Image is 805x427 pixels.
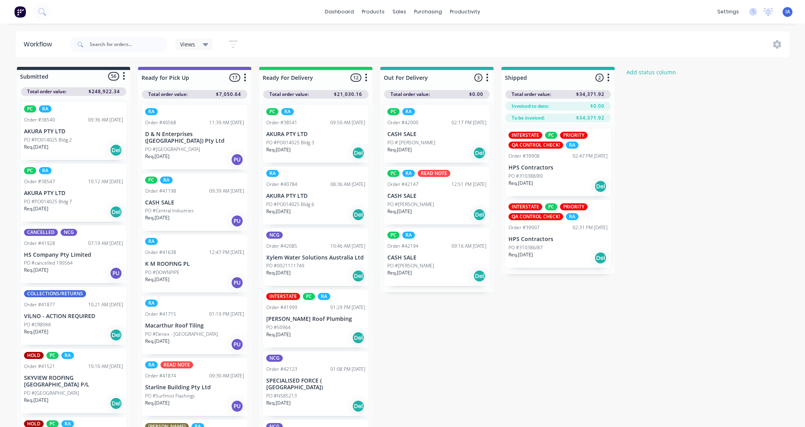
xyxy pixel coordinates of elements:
div: QA CONTROL CHECK! [508,213,563,220]
div: products [358,6,389,18]
div: RA [145,300,158,307]
div: NCG [266,232,283,239]
p: PO #NS85213 [266,392,297,399]
div: NCG [61,229,77,236]
span: Views [180,40,195,48]
p: Req. [DATE] [145,399,169,407]
div: RA [402,108,415,115]
div: 09:36 AM [DATE] [88,116,123,123]
div: Order #39908 [508,153,540,160]
div: PU [231,215,243,227]
div: 09:30 AM [DATE] [209,372,244,379]
div: RA [281,108,294,115]
p: PO #[PERSON_NAME] [387,262,434,269]
div: PC [545,132,557,139]
div: PCRAOrder #4219409:16 AM [DATE]CASH SALEPO #[PERSON_NAME]Req.[DATE]Del [384,228,490,286]
div: Order #40784 [266,181,297,188]
span: Total order value: [391,91,430,98]
div: PC [46,352,59,359]
span: $34,371.92 [576,114,604,121]
div: RA [145,108,158,115]
div: 02:17 PM [DATE] [451,119,486,126]
div: Order #42194 [387,243,418,250]
div: RAOrder #4078408:36 AM [DATE]AKURA PTY LTDPO #PO014025 Bldg 6Req.[DATE]Del [263,167,368,225]
p: PO #[PERSON_NAME] [387,201,434,208]
p: Req. [DATE] [266,399,291,407]
p: PO #PO014025 Bldg 7 [24,198,72,205]
span: Invoiced to date: [512,103,549,110]
p: Req. [DATE] [508,251,533,258]
span: $7,050.64 [216,91,241,98]
p: PO #[GEOGRAPHIC_DATA] [24,390,79,397]
span: Total order value: [269,91,309,98]
div: Del [473,208,486,221]
p: Req. [DATE] [266,146,291,153]
div: PC [266,108,278,115]
p: PO #0021111749 [266,262,304,269]
p: PO #310388/89 [508,173,543,180]
div: PCRAOrder #3854109:50 AM [DATE]AKURA PTY LTDPO #PO014025 Bldg 3Req.[DATE]Del [263,105,368,163]
span: $0.00 [469,91,483,98]
input: Search for orders... [90,37,168,52]
div: PU [231,338,243,351]
p: CASH SALE [387,254,486,261]
div: INTERSTATE [508,203,542,210]
div: PCRAOrder #4119809:39 AM [DATE]CASH SALEPO #Central IndustriesReq.[DATE]PU [142,173,247,231]
p: Req. [DATE] [24,267,48,274]
div: RA [566,213,578,220]
p: PO #50964 [266,324,291,331]
div: Del [352,400,365,412]
div: PC [387,108,400,115]
div: 07:19 AM [DATE] [88,240,123,247]
span: Total order value: [512,91,551,98]
div: Order #41715 [145,311,176,318]
span: $21,030.16 [334,91,362,98]
div: Order #41521 [24,363,55,370]
div: 10:21 AM [DATE] [88,301,123,308]
div: Workflow [24,40,56,49]
div: RA [39,167,52,174]
div: RA [402,170,415,177]
div: 02:47 PM [DATE] [573,153,608,160]
div: RA [61,352,74,359]
div: PCRAOrder #3854009:36 AM [DATE]AKURA PTY LTDPO #PO014025 Bldg 2Req.[DATE]Del [21,102,126,160]
div: Del [594,180,607,193]
p: AKURA PTY LTD [266,131,365,138]
div: RA [566,142,578,149]
p: Req. [DATE] [266,208,291,215]
p: HPS Contractors [508,164,608,171]
div: sales [389,6,410,18]
p: PO #PO014025 Bldg 6 [266,201,314,208]
div: 10:46 AM [DATE] [330,243,365,250]
div: Del [110,397,122,410]
span: $0.00 [590,103,604,110]
div: INTERSTATEPCRAOrder #4199901:29 PM [DATE][PERSON_NAME] Roof PlumbingPO #50964Req.[DATE]Del [263,290,368,348]
div: RAREAD NOTEOrder #4187409:30 AM [DATE]Starline Building Pty LtdPO #Surfmist FlashingsReq.[DATE]PU [142,358,247,416]
div: Order #41877 [24,301,55,308]
p: CASH SALE [145,199,244,206]
div: 08:36 AM [DATE] [330,181,365,188]
div: PC [387,232,400,239]
div: 09:39 AM [DATE] [209,188,244,195]
p: PO #PO014025 Bldg 2 [24,136,72,144]
div: PC [145,177,157,184]
div: 01:29 PM [DATE] [330,304,365,311]
p: CASH SALE [387,193,486,199]
div: PC [303,293,315,300]
div: productivity [446,6,484,18]
div: purchasing [410,6,446,18]
div: Del [352,331,365,344]
div: Order #41928 [24,240,55,247]
p: HPS Contractors [508,236,608,243]
div: Del [352,270,365,282]
div: 09:16 AM [DATE] [451,243,486,250]
p: AKURA PTY LTD [266,193,365,199]
p: Req. [DATE] [387,269,412,276]
div: PC [24,105,36,112]
div: Order #41999 [266,304,297,311]
p: CASH SALE [387,131,486,138]
div: HOLDPCRAOrder #4152110:10 AM [DATE]SKYVIEW ROOFING [GEOGRAPHIC_DATA] P/LPO #[GEOGRAPHIC_DATA]Req.... [21,349,126,413]
p: PO #Denex - [GEOGRAPHIC_DATA] [145,331,218,338]
div: RA [39,105,52,112]
div: 12:47 PM [DATE] [209,249,244,256]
